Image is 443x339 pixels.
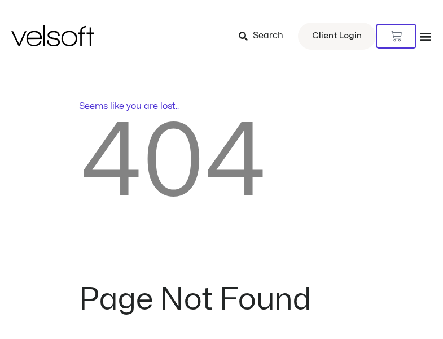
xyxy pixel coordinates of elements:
a: Search [239,27,291,46]
img: Velsoft Training Materials [11,25,94,46]
span: Search [253,29,283,44]
div: Menu Toggle [419,30,432,42]
span: Client Login [312,29,362,44]
h2: Page Not Found [79,285,365,315]
p: Seems like you are lost.. [79,99,365,113]
a: Client Login [298,23,376,50]
h2: 404 [79,113,365,214]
